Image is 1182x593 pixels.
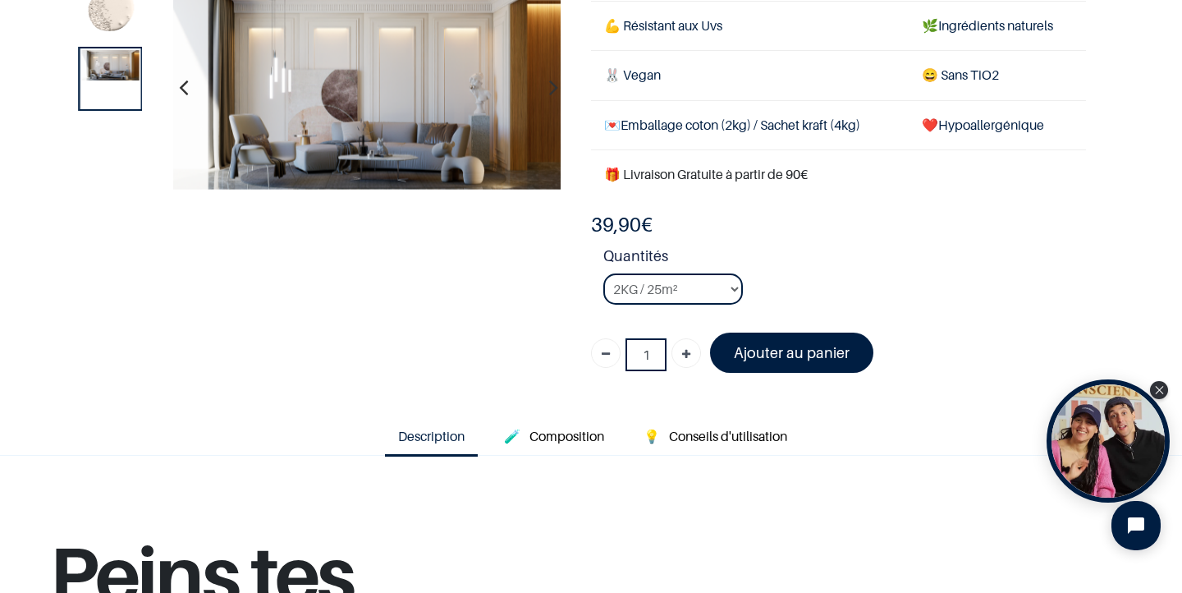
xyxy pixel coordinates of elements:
[591,213,653,237] b: €
[909,2,1086,51] td: Ingrédients naturels
[591,100,909,149] td: Emballage coton (2kg) / Sachet kraft (4kg)
[644,428,660,444] span: 💡
[1047,379,1170,503] div: Tolstoy bubble widget
[1150,381,1168,399] div: Close Tolstoy widget
[669,428,787,444] span: Conseils d'utilisation
[909,51,1086,100] td: ans TiO2
[671,338,701,368] a: Ajouter
[603,245,1086,274] strong: Quantités
[710,333,873,373] a: Ajouter au panier
[1097,487,1175,564] iframe: Tidio Chat
[604,17,722,34] span: 💪 Résistant aux Uvs
[82,49,140,80] img: Product image
[1047,379,1170,503] div: Open Tolstoy widget
[398,428,465,444] span: Description
[529,428,604,444] span: Composition
[604,166,808,182] font: 🎁 Livraison Gratuite à partir de 90€
[591,338,621,368] a: Supprimer
[504,428,520,444] span: 🧪
[1047,379,1170,503] div: Open Tolstoy
[922,67,948,83] span: 😄 S
[734,344,850,361] font: Ajouter au panier
[604,117,621,133] span: 💌
[604,67,661,83] span: 🐰 Vegan
[591,213,641,237] span: 39,90
[909,100,1086,149] td: ❤️Hypoallergénique
[922,17,938,34] span: 🌿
